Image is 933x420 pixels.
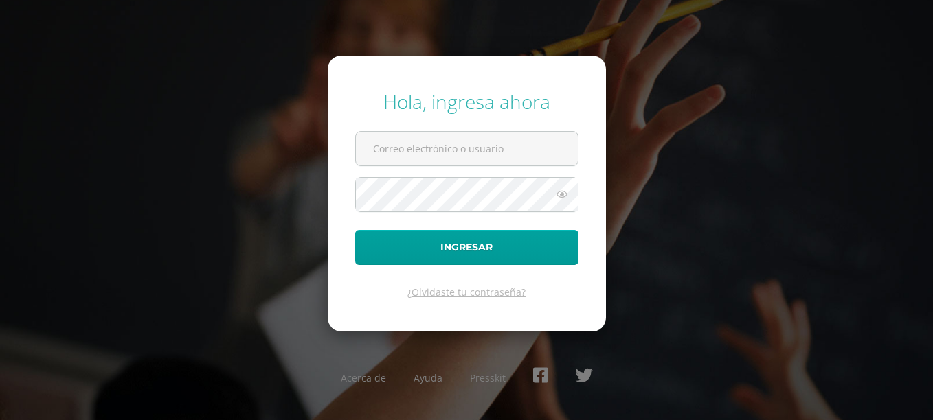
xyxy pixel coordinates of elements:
[355,230,578,265] button: Ingresar
[414,371,442,384] a: Ayuda
[355,89,578,115] div: Hola, ingresa ahora
[470,371,506,384] a: Presskit
[356,132,578,165] input: Correo electrónico o usuario
[341,371,386,384] a: Acerca de
[407,285,526,299] a: ¿Olvidaste tu contraseña?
